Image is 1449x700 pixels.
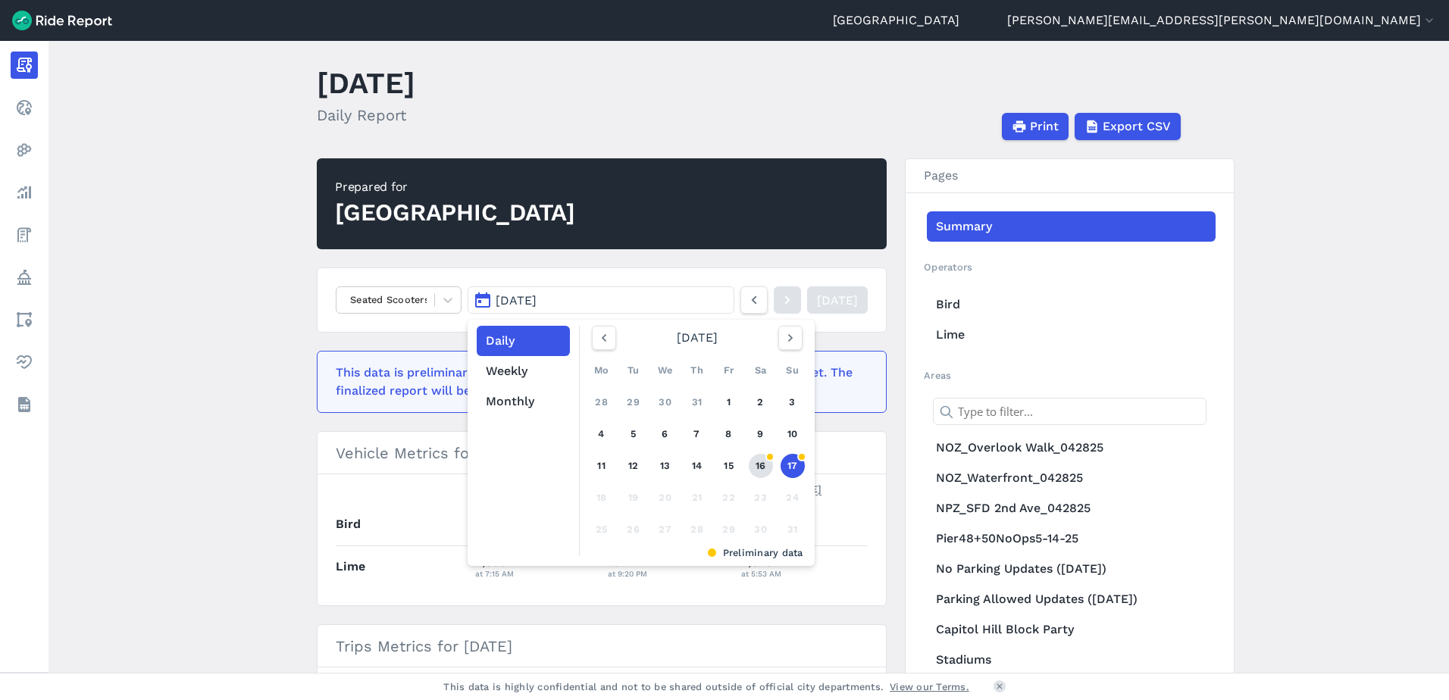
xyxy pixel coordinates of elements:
div: [GEOGRAPHIC_DATA] [335,196,575,230]
a: 5 [621,422,646,446]
a: 4 [590,422,614,446]
a: 29 [621,390,646,414]
a: 1 [717,390,741,414]
div: 31 [781,517,805,542]
a: 6 [653,422,678,446]
a: Summary [927,211,1216,242]
div: 2,568 [475,553,596,580]
h2: Operators [924,260,1216,274]
a: 30 [653,390,678,414]
a: Analyze [11,179,38,206]
div: Fr [717,358,741,383]
div: Mo [590,358,614,383]
div: Th [685,358,709,383]
span: [DATE] [496,293,537,308]
div: 30 [749,517,773,542]
a: 16 [749,454,773,478]
div: 25 [590,517,614,542]
th: Bird [336,504,469,545]
a: Stadiums [927,645,1216,675]
a: NOZ_Waterfront_042825 [927,463,1216,493]
div: 28 [685,517,709,542]
a: 31 [685,390,709,414]
div: This data is preliminary and may be missing events that haven't been reported yet. The finalized ... [336,364,859,400]
a: 28 [590,390,614,414]
div: 21 [685,486,709,510]
a: View our Terms. [890,680,969,694]
div: at 5:53 AM [741,567,868,580]
div: We [653,358,678,383]
h3: Trips Metrics for [DATE] [318,625,886,667]
h3: Vehicle Metrics for [DATE] [318,432,886,474]
a: 17 [781,454,805,478]
div: 23 [749,486,773,510]
a: Fees [11,221,38,248]
div: 22 [717,486,741,510]
a: Bird [927,289,1216,320]
h2: Areas [924,368,1216,383]
a: Capitol Hill Block Party [927,614,1216,645]
h1: [DATE] [317,62,415,104]
button: [PERSON_NAME][EMAIL_ADDRESS][PERSON_NAME][DOMAIN_NAME] [1007,11,1437,30]
img: Ride Report [12,11,112,30]
a: 10 [781,422,805,446]
a: 12 [621,454,646,478]
a: 2 [749,390,773,414]
a: [GEOGRAPHIC_DATA] [833,11,959,30]
a: Pier48+50NoOps5-14-25 [927,523,1216,554]
h2: Daily Report [317,104,415,127]
div: Su [781,358,805,383]
div: 29 [717,517,741,542]
a: Report [11,52,38,79]
div: at 9:20 PM [608,567,729,580]
div: 27 [653,517,678,542]
a: Parking Allowed Updates ([DATE]) [927,584,1216,614]
div: 20 [653,486,678,510]
button: Monthly [477,386,570,417]
button: Export CSV [1075,113,1181,140]
div: 26 [621,517,646,542]
th: Lime [336,545,469,587]
a: NOZ_Overlook Walk_042825 [927,433,1216,463]
div: 2,629 [741,553,868,580]
button: Daily [477,326,570,356]
a: No Parking Updates ([DATE]) [927,554,1216,584]
button: Print [1002,113,1069,140]
a: 11 [590,454,614,478]
a: 14 [685,454,709,478]
div: [DATE] [586,326,809,350]
span: Export CSV [1103,117,1171,136]
div: at 7:15 AM [475,567,596,580]
span: Print [1030,117,1059,136]
a: 13 [653,454,678,478]
h3: Pages [906,159,1234,193]
button: Weekly [477,356,570,386]
div: Preliminary data [591,545,803,560]
a: [DATE] [807,286,868,314]
a: 3 [781,390,805,414]
div: 161 [608,553,729,580]
input: Type to filter... [933,398,1206,425]
a: 8 [717,422,741,446]
a: Heatmaps [11,136,38,164]
div: Prepared for [335,178,575,196]
div: 18 [590,486,614,510]
a: 15 [717,454,741,478]
div: Sa [749,358,773,383]
a: Lime [927,320,1216,350]
a: NPZ_SFD 2nd Ave_042825 [927,493,1216,523]
a: Policy [11,264,38,291]
div: 19 [621,486,646,510]
button: [DATE] [468,286,734,314]
a: 7 [685,422,709,446]
a: Health [11,348,38,376]
a: 9 [749,422,773,446]
div: Tu [621,358,646,383]
a: Realtime [11,94,38,121]
div: 24 [781,486,805,510]
a: Areas [11,306,38,333]
a: Datasets [11,391,38,418]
